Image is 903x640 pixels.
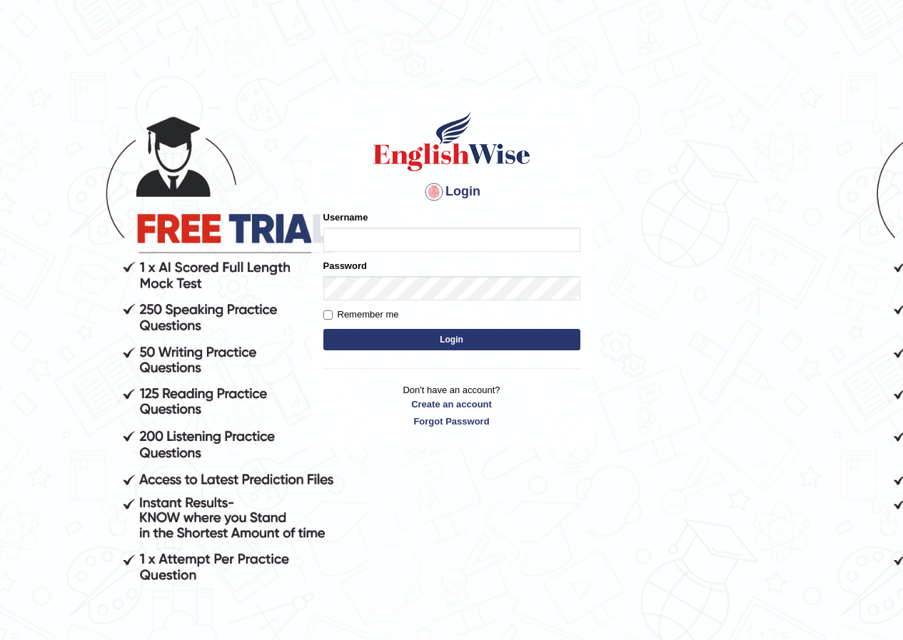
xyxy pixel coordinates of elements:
[323,310,333,320] input: Remember me
[323,329,580,350] button: Login
[323,308,399,322] label: Remember me
[323,383,580,427] p: Don't have an account?
[323,210,368,224] label: Username
[323,259,367,273] label: Password
[370,109,533,173] img: Logo of English Wise sign in for intelligent practice with AI
[323,181,580,203] h4: Login
[323,397,580,411] a: Create an account
[323,415,580,428] a: Forgot Password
